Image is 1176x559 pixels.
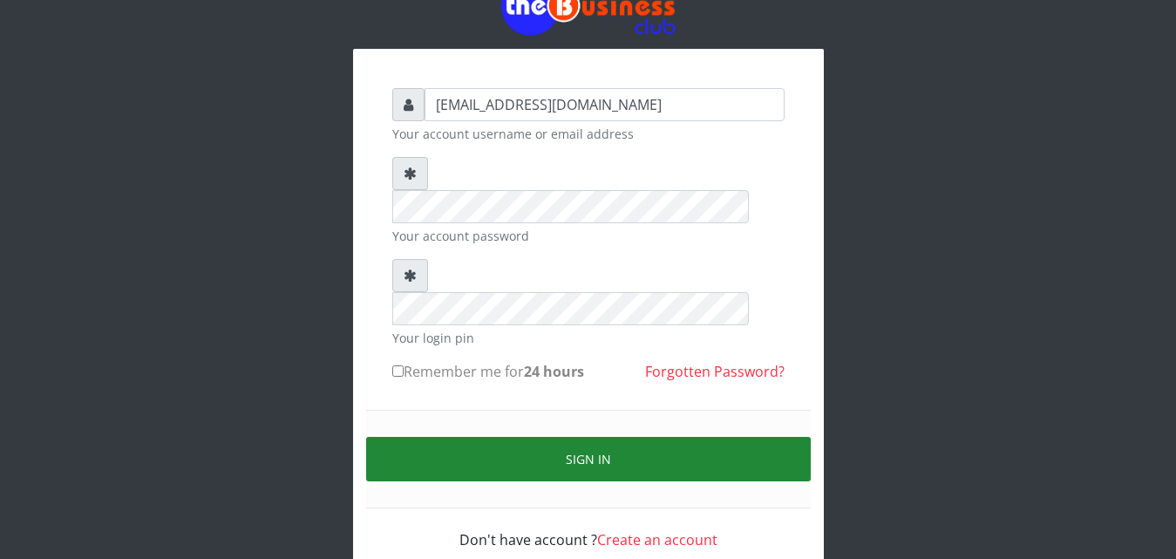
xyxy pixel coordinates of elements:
[392,125,785,143] small: Your account username or email address
[425,88,785,121] input: Username or email address
[392,365,404,377] input: Remember me for24 hours
[392,227,785,245] small: Your account password
[392,329,785,347] small: Your login pin
[392,361,584,382] label: Remember me for
[366,437,811,481] button: Sign in
[597,530,717,549] a: Create an account
[645,362,785,381] a: Forgotten Password?
[392,508,785,550] div: Don't have account ?
[524,362,584,381] b: 24 hours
